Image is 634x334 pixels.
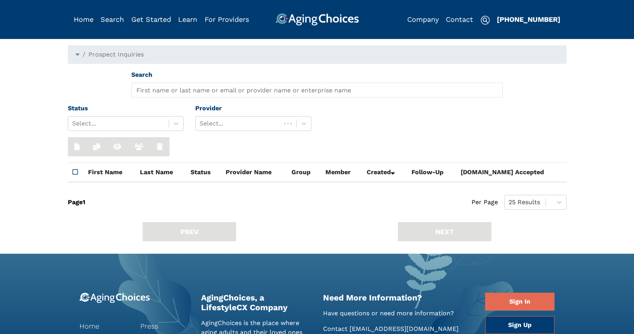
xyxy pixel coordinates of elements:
th: [DOMAIN_NAME] Accepted [456,163,567,182]
th: Provider Name [221,163,287,182]
div: Popover trigger [74,50,79,59]
button: Duplicate [87,137,107,156]
th: Created [362,163,406,182]
p: Have questions or need more information? [323,309,474,318]
button: View [107,137,128,156]
span: Prospect Inquiries [88,51,144,58]
a: Learn [178,15,197,23]
label: Search [131,70,152,80]
a: Press [140,321,189,331]
a: Search [101,15,124,23]
a: [EMAIL_ADDRESS][DOMAIN_NAME] [350,325,459,332]
img: 9-logo.svg [79,293,150,303]
label: Status [68,104,88,113]
a: Contact [446,15,473,23]
nav: breadcrumb [68,45,567,64]
th: Group [287,163,321,182]
h2: AgingChoices, a LifestyleCX Company [201,293,311,312]
a: Home [79,321,129,331]
button: NEXT [398,222,491,241]
th: Follow-Up [407,163,456,182]
button: PREV [143,222,236,241]
a: Home [74,15,94,23]
a: Get Started [131,15,171,23]
div: Page 1 [68,195,85,210]
label: Provider [195,104,222,113]
th: Status [186,163,221,182]
input: First name or last name or email or provider name or enterprise name [131,83,503,97]
a: [PHONE_NUMBER] [497,15,560,23]
button: New [68,137,87,156]
button: View Members [128,137,150,156]
span: Per Page [472,195,498,210]
div: Popover trigger [101,13,124,26]
img: search-icon.svg [480,16,490,25]
button: Delete [150,137,170,156]
img: AgingChoices [275,13,359,26]
th: Member [321,163,362,182]
a: Company [407,15,439,23]
a: For Providers [205,15,249,23]
a: Sign In [485,293,555,311]
p: Contact [323,324,474,334]
h2: Need More Information? [323,293,474,302]
a: Sign Up [485,316,555,334]
th: First Name [83,163,135,182]
th: Last Name [135,163,186,182]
